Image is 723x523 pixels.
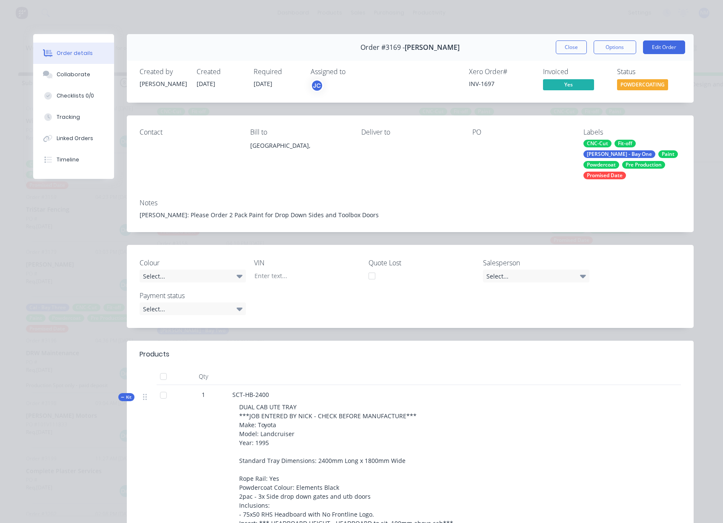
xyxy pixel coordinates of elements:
[140,79,186,88] div: [PERSON_NAME]
[622,161,665,169] div: Pre Production
[469,68,533,76] div: Xero Order #
[583,128,681,136] div: Labels
[469,79,533,88] div: INV-1697
[556,40,587,54] button: Close
[643,40,685,54] button: Edit Order
[311,79,323,92] button: JC
[57,49,93,57] div: Order details
[140,349,169,359] div: Products
[483,258,589,268] label: Salesperson
[121,394,132,400] span: Kit
[583,140,612,147] div: CNC-Cut
[140,68,186,76] div: Created by
[254,80,272,88] span: [DATE]
[140,302,246,315] div: Select...
[202,390,205,399] span: 1
[369,258,475,268] label: Quote Lost
[583,172,626,179] div: Promised Date
[254,258,360,268] label: VIN
[405,43,460,52] span: [PERSON_NAME]
[57,71,90,78] div: Collaborate
[57,156,79,164] div: Timeline
[140,270,246,282] div: Select...
[658,150,678,158] div: Paint
[197,80,215,88] span: [DATE]
[617,68,681,76] div: Status
[140,290,246,301] label: Payment status
[140,199,681,207] div: Notes
[311,68,396,76] div: Assigned to
[254,68,300,76] div: Required
[617,79,668,90] span: POWDERCOATING
[361,128,459,136] div: Deliver to
[57,135,93,142] div: Linked Orders
[232,391,269,399] span: SCT-HB-2400
[197,68,243,76] div: Created
[583,161,619,169] div: Powdercoat
[178,368,229,385] div: Qty
[583,150,655,158] div: [PERSON_NAME] - Bay One
[33,128,114,149] button: Linked Orders
[140,210,681,219] div: [PERSON_NAME]: Please Order 2 Pack Paint for Drop Down Sides and Toolbox Doors
[118,393,134,401] div: Kit
[594,40,636,54] button: Options
[483,270,589,282] div: Select...
[472,128,570,136] div: PO
[33,149,114,170] button: Timeline
[250,128,348,136] div: Bill to
[614,140,636,147] div: Fit-off
[33,64,114,85] button: Collaborate
[140,258,246,268] label: Colour
[57,92,94,100] div: Checklists 0/0
[250,140,348,167] div: [GEOGRAPHIC_DATA],
[33,85,114,106] button: Checklists 0/0
[57,113,80,121] div: Tracking
[360,43,405,52] span: Order #3169 -
[33,43,114,64] button: Order details
[33,106,114,128] button: Tracking
[140,128,237,136] div: Contact
[250,140,348,152] div: [GEOGRAPHIC_DATA],
[617,79,668,92] button: POWDERCOATING
[543,79,594,90] span: Yes
[543,68,607,76] div: Invoiced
